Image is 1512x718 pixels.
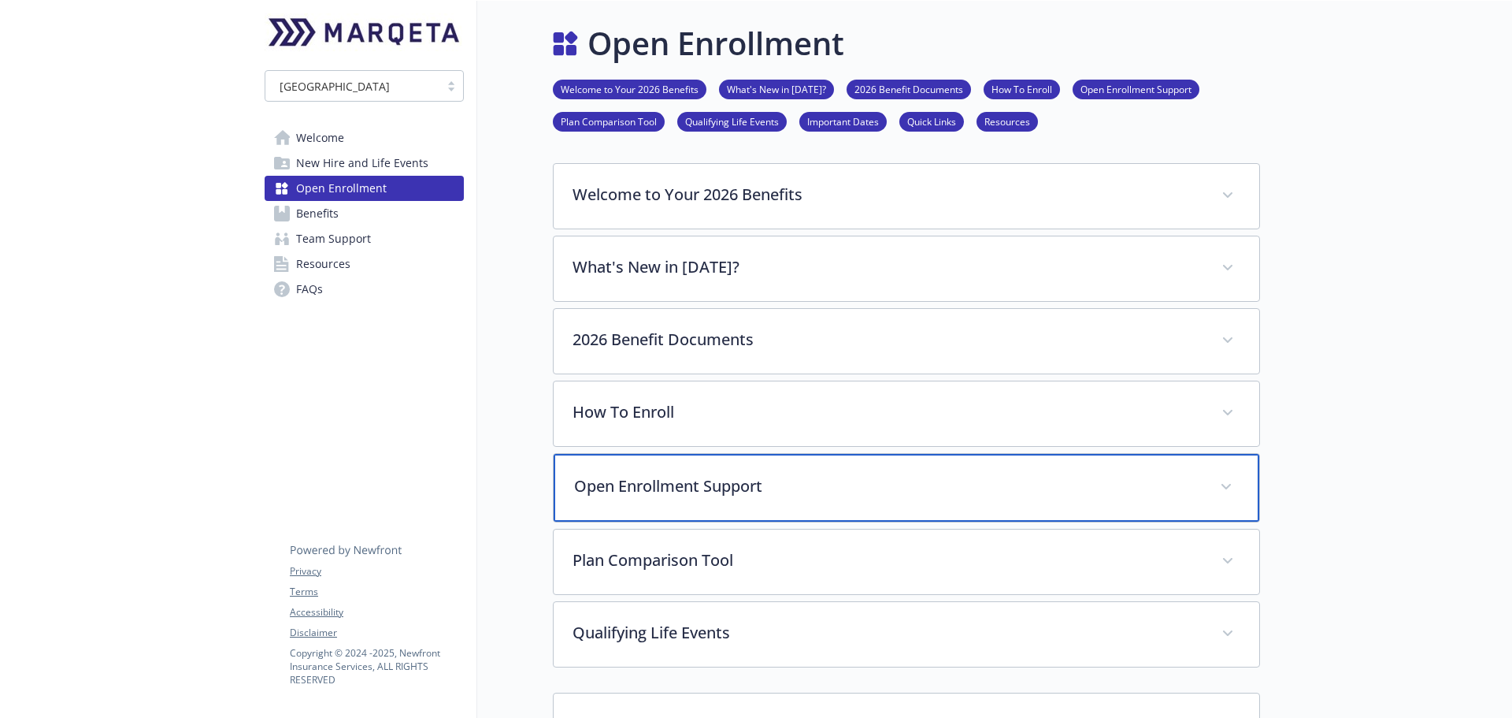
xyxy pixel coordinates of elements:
[573,400,1203,424] p: How To Enroll
[290,646,463,686] p: Copyright © 2024 - 2025 , Newfront Insurance Services, ALL RIGHTS RESERVED
[976,113,1038,128] a: Resources
[296,277,323,302] span: FAQs
[554,381,1259,446] div: How To Enroll
[265,226,464,251] a: Team Support
[799,113,887,128] a: Important Dates
[265,277,464,302] a: FAQs
[554,530,1259,594] div: Plan Comparison Tool
[273,78,432,95] span: [GEOGRAPHIC_DATA]
[573,183,1203,206] p: Welcome to Your 2026 Benefits
[587,20,844,67] h1: Open Enrollment
[554,164,1259,229] div: Welcome to Your 2026 Benefits
[554,309,1259,374] div: 2026 Benefit Documents
[847,81,971,96] a: 2026 Benefit Documents
[554,602,1259,667] div: Qualifying Life Events
[290,605,463,619] a: Accessibility
[573,255,1203,279] p: What's New in [DATE]?
[899,113,964,128] a: Quick Links
[265,201,464,226] a: Benefits
[296,226,371,251] span: Team Support
[553,81,706,96] a: Welcome to Your 2026 Benefits
[296,251,350,277] span: Resources
[296,151,428,176] span: New Hire and Life Events
[265,251,464,277] a: Resources
[984,81,1060,96] a: How To Enroll
[280,78,390,95] span: [GEOGRAPHIC_DATA]
[1073,81,1199,96] a: Open Enrollment Support
[573,621,1203,645] p: Qualifying Life Events
[290,626,463,640] a: Disclaimer
[265,151,464,176] a: New Hire and Life Events
[296,176,387,201] span: Open Enrollment
[290,564,463,578] a: Privacy
[296,201,339,226] span: Benefits
[265,125,464,151] a: Welcome
[554,454,1259,522] div: Open Enrollment Support
[573,549,1203,572] p: Plan Comparison Tool
[553,113,665,128] a: Plan Comparison Tool
[296,125,344,151] span: Welcome
[554,236,1259,301] div: What's New in [DATE]?
[573,328,1203,352] p: 2026 Benefit Documents
[719,81,834,96] a: What's New in [DATE]?
[677,113,787,128] a: Qualifying Life Events
[574,474,1201,498] p: Open Enrollment Support
[265,176,464,201] a: Open Enrollment
[290,585,463,599] a: Terms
